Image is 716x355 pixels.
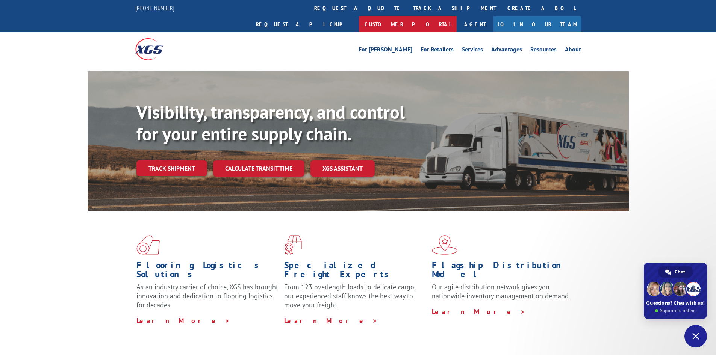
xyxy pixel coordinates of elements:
a: Learn More > [284,316,378,325]
a: Request a pickup [250,16,359,32]
a: Advantages [491,47,522,55]
a: Chat [658,266,693,278]
img: xgs-icon-flagship-distribution-model-red [432,235,458,255]
a: About [565,47,581,55]
a: Join Our Team [493,16,581,32]
a: For [PERSON_NAME] [359,47,412,55]
a: Learn More > [136,316,230,325]
a: Close chat [684,325,707,347]
a: Customer Portal [359,16,457,32]
h1: Flagship Distribution Model [432,261,574,282]
a: Track shipment [136,160,207,176]
b: Visibility, transparency, and control for your entire supply chain. [136,100,405,145]
a: Calculate transit time [213,160,304,177]
a: [PHONE_NUMBER] [135,4,174,12]
span: As an industry carrier of choice, XGS has brought innovation and dedication to flooring logistics... [136,282,278,309]
h1: Specialized Freight Experts [284,261,426,282]
a: Learn More > [432,307,525,316]
a: XGS ASSISTANT [310,160,375,177]
a: Resources [530,47,557,55]
a: For Retailers [421,47,454,55]
span: Chat [675,266,685,278]
span: Our agile distribution network gives you nationwide inventory management on demand. [432,282,570,300]
a: Services [462,47,483,55]
img: xgs-icon-total-supply-chain-intelligence-red [136,235,160,255]
a: Agent [457,16,493,32]
h1: Flooring Logistics Solutions [136,261,279,282]
img: xgs-icon-focused-on-flooring-red [284,235,302,255]
p: From 123 overlength loads to delicate cargo, our experienced staff knows the best way to move you... [284,282,426,316]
